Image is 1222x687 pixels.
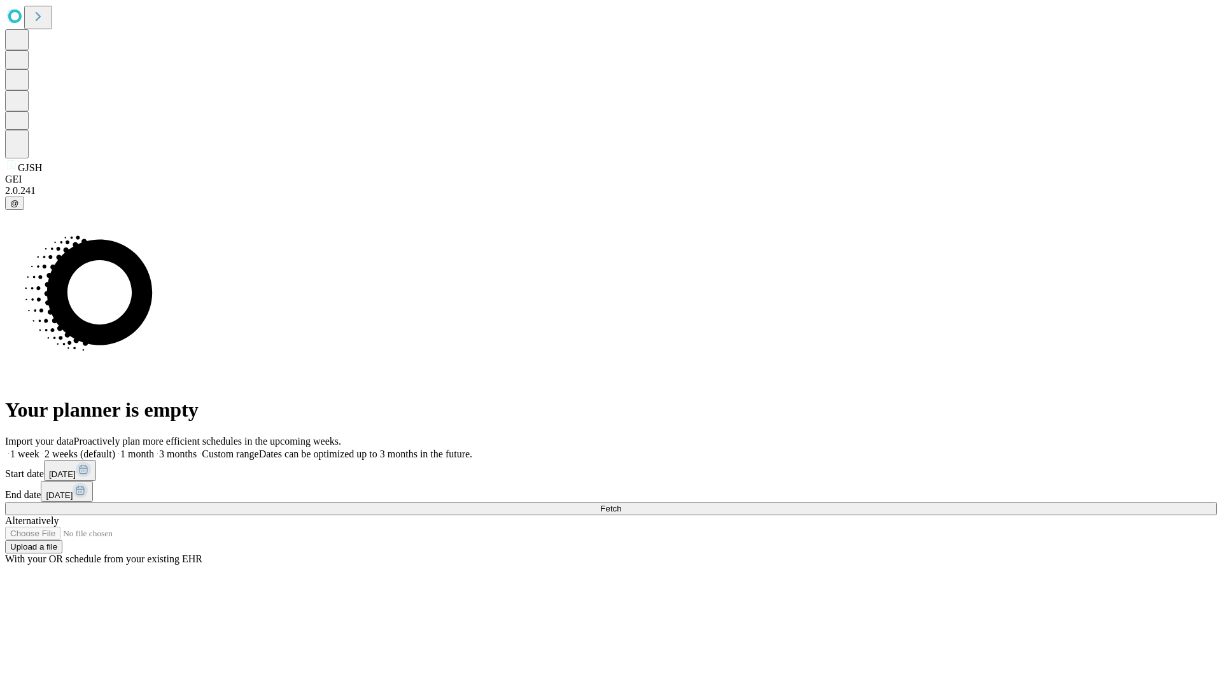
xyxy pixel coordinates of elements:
button: @ [5,197,24,210]
button: Upload a file [5,540,62,553]
div: Start date [5,460,1217,481]
span: Import your data [5,436,74,447]
span: [DATE] [46,490,73,500]
span: Proactively plan more efficient schedules in the upcoming weeks. [74,436,341,447]
div: 2.0.241 [5,185,1217,197]
span: [DATE] [49,469,76,479]
button: [DATE] [44,460,96,481]
span: Alternatively [5,515,59,526]
button: Fetch [5,502,1217,515]
span: GJSH [18,162,42,173]
span: Custom range [202,448,258,459]
h1: Your planner is empty [5,398,1217,422]
span: 1 month [120,448,154,459]
span: 1 week [10,448,39,459]
div: GEI [5,174,1217,185]
span: 2 weeks (default) [45,448,115,459]
div: End date [5,481,1217,502]
span: Dates can be optimized up to 3 months in the future. [259,448,472,459]
span: With your OR schedule from your existing EHR [5,553,202,564]
span: 3 months [159,448,197,459]
span: Fetch [600,504,621,513]
span: @ [10,198,19,208]
button: [DATE] [41,481,93,502]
